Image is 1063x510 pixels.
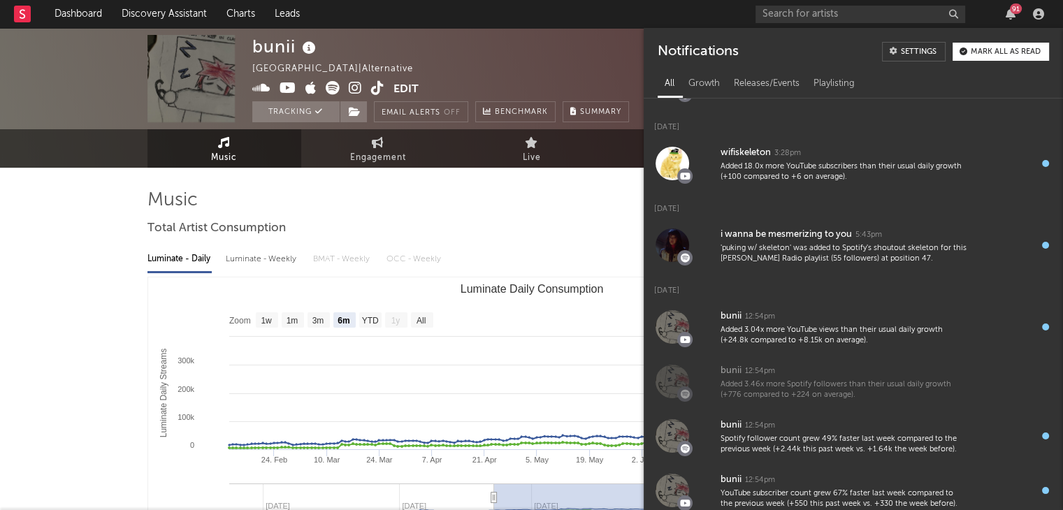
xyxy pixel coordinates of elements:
[971,48,1041,56] div: Mark all as read
[721,145,771,161] div: wifiskeleton
[563,101,629,122] button: Summary
[901,48,937,56] div: Settings
[774,148,801,159] div: 3:28pm
[261,456,287,464] text: 24. Feb
[580,108,621,116] span: Summary
[807,72,862,96] div: Playlisting
[158,349,168,437] text: Luminate Daily Streams
[575,456,603,464] text: 19. May
[472,456,496,464] text: 21. Apr
[721,417,742,434] div: bunii
[644,109,1063,136] div: [DATE]
[1006,8,1015,20] button: 91
[444,109,461,117] em: Off
[721,472,742,488] div: bunii
[286,316,298,326] text: 1m
[189,441,194,449] text: 0
[953,43,1049,61] button: Mark all as read
[745,312,775,322] div: 12:54pm
[178,356,194,365] text: 300k
[658,72,681,96] div: All
[361,316,378,326] text: YTD
[644,136,1063,191] a: wifiskeleton3:28pmAdded 18.0x more YouTube subscribers than their usual daily growth (+100 compar...
[147,129,301,168] a: Music
[721,243,967,265] div: 'puking w/ skeleton' was added to Spotify's shoutout skeleton for this [PERSON_NAME] Radio playli...
[252,61,429,78] div: [GEOGRAPHIC_DATA] | Alternative
[495,104,548,121] span: Benchmark
[252,35,319,58] div: bunii
[523,150,541,166] span: Live
[374,101,468,122] button: Email AlertsOff
[681,72,727,96] div: Growth
[658,42,738,61] div: Notifications
[882,42,946,61] a: Settings
[455,129,609,168] a: Live
[229,316,251,326] text: Zoom
[755,6,965,23] input: Search for artists
[721,379,967,401] div: Added 3.46x more Spotify followers than their usual daily growth (+776 compared to +224 on average).
[416,316,425,326] text: All
[631,456,652,464] text: 2. Jun
[727,72,807,96] div: Releases/Events
[252,101,340,122] button: Tracking
[226,247,299,271] div: Luminate - Weekly
[147,247,212,271] div: Luminate - Daily
[721,363,742,379] div: bunii
[721,161,967,183] div: Added 18.0x more YouTube subscribers than their usual daily growth (+100 compared to +6 on average).
[178,413,194,421] text: 100k
[721,325,967,347] div: Added 3.04x more YouTube views than their usual daily growth (+24.8k compared to +8.15k on average).
[644,354,1063,409] a: bunii12:54pmAdded 3.46x more Spotify followers than their usual daily growth (+776 compared to +2...
[301,129,455,168] a: Engagement
[644,218,1063,272] a: i wanna be mesmerizing to you5:43pm'puking w/ skeleton' was added to Spotify's shoutout skeleton ...
[178,385,194,393] text: 200k
[1010,3,1022,14] div: 91
[745,366,775,377] div: 12:54pm
[147,220,286,237] span: Total Artist Consumption
[745,475,775,486] div: 12:54pm
[745,421,775,431] div: 12:54pm
[855,230,882,240] div: 5:43pm
[391,316,400,326] text: 1y
[312,316,324,326] text: 3m
[525,456,549,464] text: 5. May
[421,456,442,464] text: 7. Apr
[261,316,272,326] text: 1w
[313,456,340,464] text: 10. Mar
[460,283,603,295] text: Luminate Daily Consumption
[475,101,556,122] a: Benchmark
[366,456,393,464] text: 24. Mar
[338,316,349,326] text: 6m
[721,488,967,510] div: YouTube subscriber count grew 67% faster last week compared to the previous week (+550 this past ...
[721,434,967,456] div: Spotify follower count grew 49% faster last week compared to the previous week (+2.44k this past ...
[211,150,237,166] span: Music
[644,300,1063,354] a: bunii12:54pmAdded 3.04x more YouTube views than their usual daily growth (+24.8k compared to +8.1...
[393,81,419,99] button: Edit
[644,272,1063,300] div: [DATE]
[609,129,762,168] a: Audience
[721,226,852,243] div: i wanna be mesmerizing to you
[721,308,742,325] div: bunii
[644,409,1063,463] a: bunii12:54pmSpotify follower count grew 49% faster last week compared to the previous week (+2.44...
[644,191,1063,218] div: [DATE]
[350,150,406,166] span: Engagement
